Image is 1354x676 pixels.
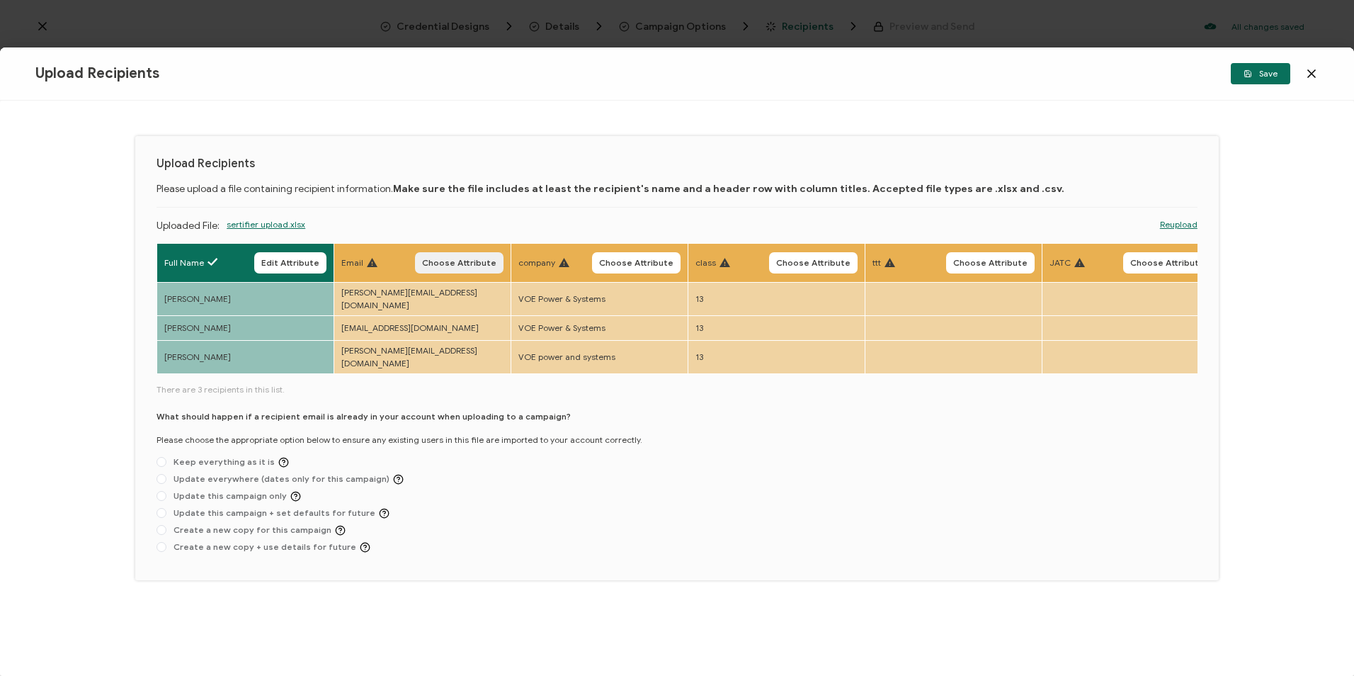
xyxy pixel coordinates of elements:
span: Save [1244,69,1278,78]
p: What should happen if a recipient email is already in your account when uploading to a campaign? [157,410,571,423]
td: [EMAIL_ADDRESS][DOMAIN_NAME] [334,315,511,340]
button: Choose Attribute [946,252,1035,274]
span: Edit Attribute [261,259,319,267]
span: class [695,257,716,269]
button: Choose Attribute [415,252,504,274]
h1: Upload Recipients [157,157,1197,171]
td: VOE Power & Systems [511,315,688,340]
td: 13 [688,315,865,340]
td: 13 [688,340,865,373]
button: Choose Attribute [592,252,681,274]
span: Choose Attribute [776,259,850,267]
span: Choose Attribute [599,259,673,267]
td: [PERSON_NAME] [157,282,334,315]
td: VOE power and systems [511,340,688,373]
span: Create a new copy + use details for future [166,542,370,553]
span: Choose Attribute [422,259,496,267]
td: 13 [688,282,865,315]
span: ttt [872,257,881,269]
span: Choose Attribute [1130,259,1205,267]
span: Update everywhere (dates only for this campaign) [166,474,404,485]
button: Choose Attribute [769,252,858,274]
span: Upload Recipients [35,64,159,82]
button: Choose Attribute [1123,252,1212,274]
span: JATC [1049,257,1071,269]
a: Reupload [1160,218,1197,231]
p: Uploaded File: [157,218,220,236]
td: [PERSON_NAME] [157,340,334,373]
span: sertifier upload.xlsx [227,218,305,254]
span: There are 3 recipients in this list. [157,383,1197,396]
td: VOE Power & Systems [511,282,688,315]
span: Full Name [164,257,204,269]
span: Update this campaign + set defaults for future [166,508,389,519]
button: Edit Attribute [254,252,326,274]
p: Please upload a file containing recipient information. [157,181,1197,196]
iframe: Chat Widget [1283,608,1354,676]
span: Choose Attribute [953,259,1028,267]
span: Email [341,257,363,269]
span: Update this campaign only [166,491,301,502]
td: [PERSON_NAME] [157,315,334,340]
td: [PERSON_NAME][EMAIL_ADDRESS][DOMAIN_NAME] [334,340,511,373]
span: Create a new copy for this campaign [166,525,346,536]
span: Keep everything as it is [166,457,289,468]
b: Make sure the file includes at least the recipient's name and a header row with column titles. Ac... [393,183,1064,195]
td: [PERSON_NAME][EMAIL_ADDRESS][DOMAIN_NAME] [334,282,511,315]
button: Save [1231,63,1290,84]
span: company [518,257,555,269]
p: Please choose the appropriate option below to ensure any existing users in this file are imported... [157,434,642,446]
